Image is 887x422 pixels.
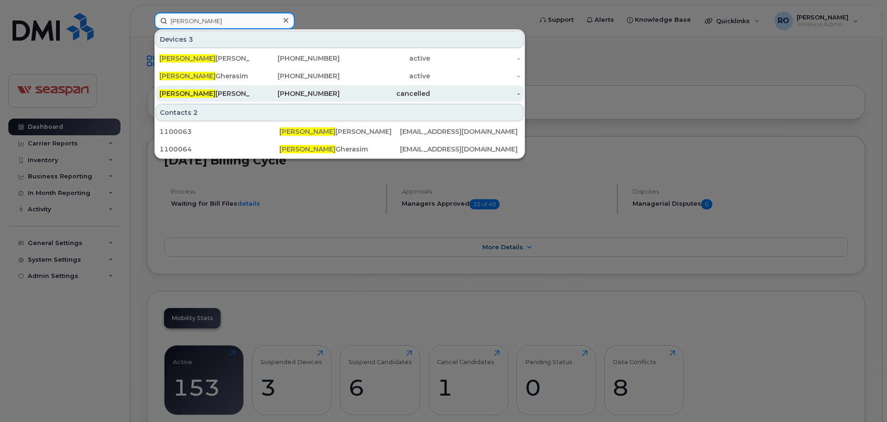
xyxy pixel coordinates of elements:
div: [PERSON_NAME] [159,54,250,63]
span: [PERSON_NAME] [159,89,215,98]
div: Devices [156,31,524,48]
div: [PHONE_NUMBER] [250,71,340,81]
span: 3 [189,35,193,44]
div: 1100063 [159,127,279,136]
span: [PERSON_NAME] [279,145,336,153]
span: 2 [193,108,198,117]
a: [PERSON_NAME]Gherasim[PHONE_NUMBER]active- [156,68,524,84]
div: Contacts [156,104,524,121]
a: [PERSON_NAME][PERSON_NAME][PHONE_NUMBER]cancelled- [156,85,524,102]
div: active [340,71,430,81]
div: [PERSON_NAME] [159,89,250,98]
div: [PHONE_NUMBER] [250,54,340,63]
div: Gherasim [279,145,399,154]
div: Gherasim [159,71,250,81]
div: - [430,89,520,98]
div: active [340,54,430,63]
div: cancelled [340,89,430,98]
div: - [430,71,520,81]
span: [PERSON_NAME] [159,54,215,63]
div: - [430,54,520,63]
a: 1100063[PERSON_NAME][PERSON_NAME][EMAIL_ADDRESS][DOMAIN_NAME] [156,123,524,140]
span: [PERSON_NAME] [279,127,336,136]
span: [PERSON_NAME] [159,72,215,80]
a: 1100064[PERSON_NAME]Gherasim[EMAIL_ADDRESS][DOMAIN_NAME] [156,141,524,157]
div: 1100064 [159,145,279,154]
div: [PHONE_NUMBER] [250,89,340,98]
div: [EMAIL_ADDRESS][DOMAIN_NAME] [400,145,520,154]
a: [PERSON_NAME][PERSON_NAME][PHONE_NUMBER]active- [156,50,524,67]
div: [EMAIL_ADDRESS][DOMAIN_NAME] [400,127,520,136]
div: [PERSON_NAME] [279,127,399,136]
